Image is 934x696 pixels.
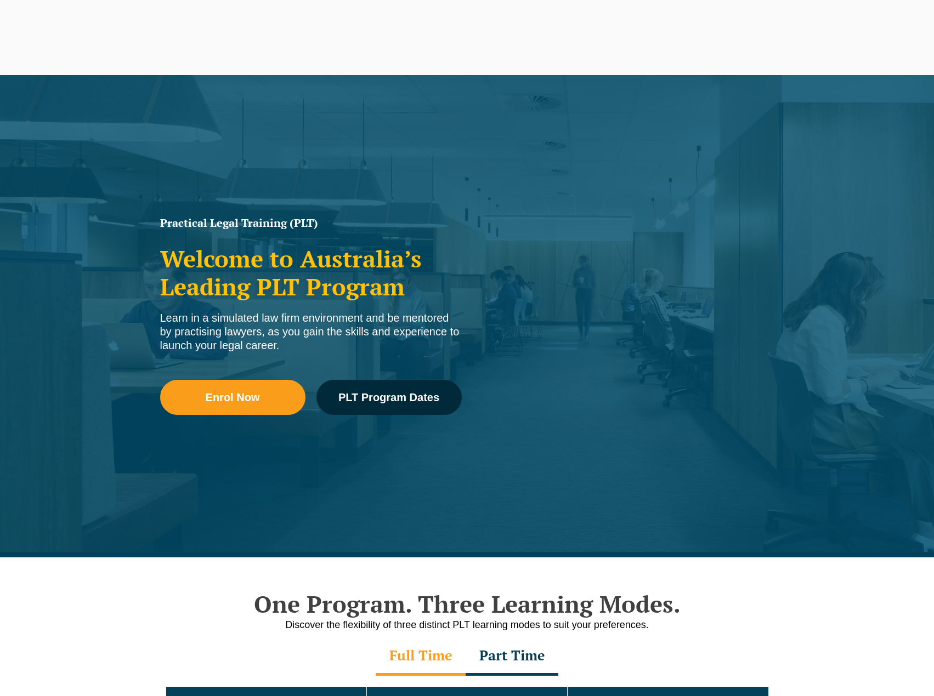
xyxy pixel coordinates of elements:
[155,590,780,618] h2: One Program. Three Learning Modes.
[376,637,466,676] div: Full Time
[160,218,462,229] h1: Practical Legal Training (PLT)
[160,380,305,415] a: Enrol Now
[155,618,780,632] p: Discover the flexibility of three distinct PLT learning modes to suit your preferences.
[160,311,462,352] div: Learn in a simulated law firm environment and be mentored by practising lawyers, as you gain the ...
[338,392,439,403] span: PLT Program Dates
[316,380,462,415] a: PLT Program Dates
[466,637,558,676] div: Part Time
[206,392,260,403] span: Enrol Now
[160,245,462,300] h2: Welcome to Australia’s Leading PLT Program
